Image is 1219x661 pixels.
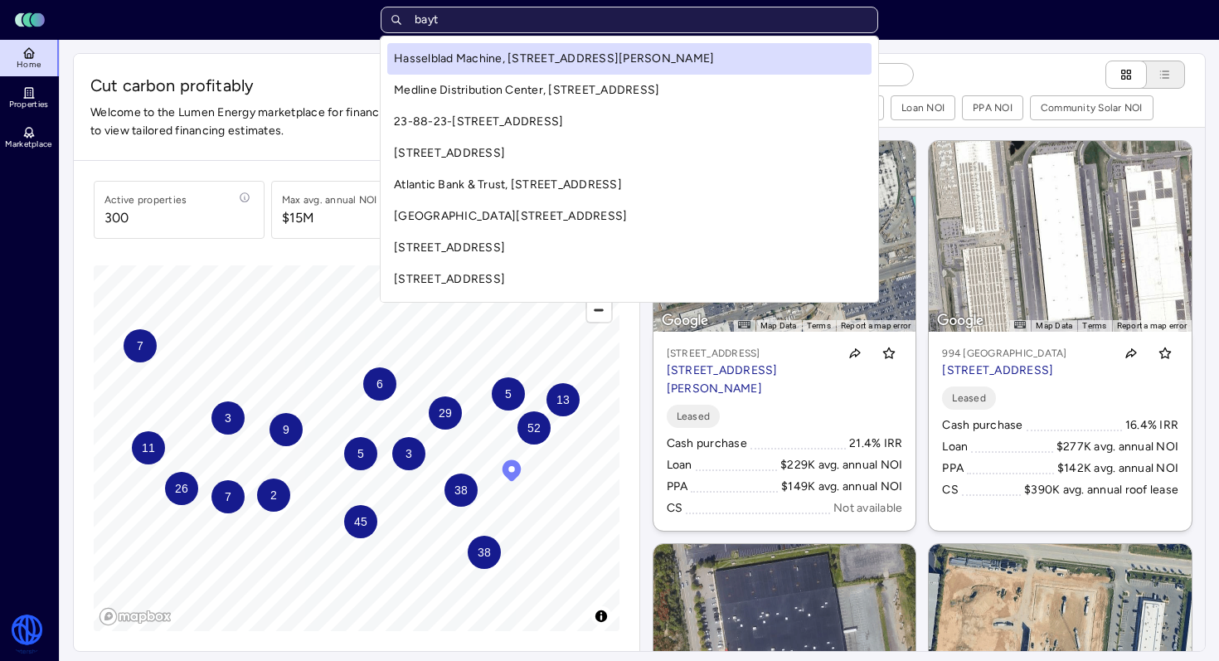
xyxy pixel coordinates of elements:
a: Atlantic Bank & Trust, [STREET_ADDRESS] [387,169,872,201]
a: [STREET_ADDRESS] [387,264,872,295]
a: [STREET_ADDRESS] [387,138,872,169]
a: Hasselblad Machine, [STREET_ADDRESS][PERSON_NAME] [387,43,872,75]
a: [STREET_ADDRESS] [387,232,872,264]
a: 23-88-23-[STREET_ADDRESS] [387,106,872,138]
a: Medline Distribution Center, [STREET_ADDRESS] [387,75,872,106]
a: [GEOGRAPHIC_DATA][STREET_ADDRESS] [387,201,872,232]
a: [STREET_ADDRESS] [387,295,872,327]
